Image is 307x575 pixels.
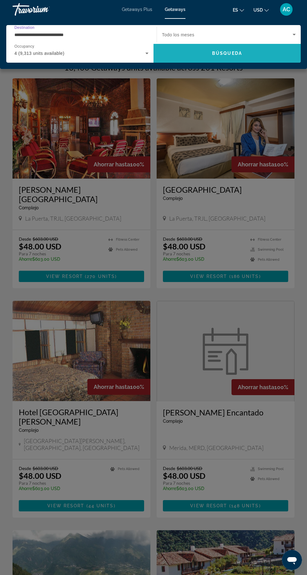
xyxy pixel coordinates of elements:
button: Change language [233,5,244,14]
span: USD [253,8,263,13]
button: User Menu [278,3,294,16]
span: Búsqueda [212,51,242,56]
a: Travorium [13,1,75,18]
button: Change currency [253,5,269,14]
span: Occupancy [14,44,34,49]
a: Getaways [165,7,185,12]
span: Todo los meses [162,32,194,37]
span: AC [283,6,290,13]
input: Select destination [14,31,145,39]
a: Getaways Plus [122,7,152,12]
iframe: Botón para iniciar la ventana de mensajería [282,550,302,570]
span: Destination [14,25,34,29]
button: Search [153,44,301,63]
span: es [233,8,238,13]
span: 4 (9,313 units available) [14,51,65,56]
